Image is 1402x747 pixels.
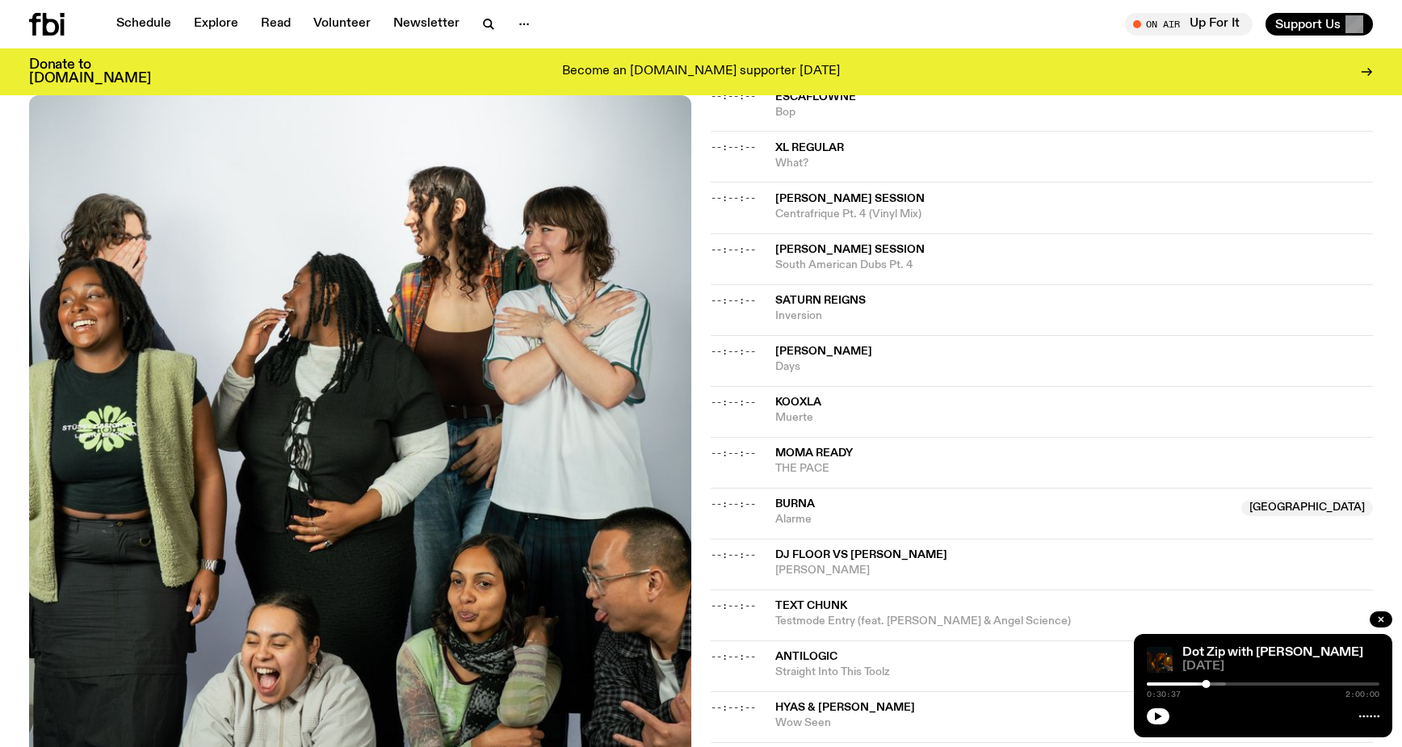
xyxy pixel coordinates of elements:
[1182,646,1363,659] a: Dot Zip with [PERSON_NAME]
[251,13,300,36] a: Read
[775,447,853,459] span: MoMA Ready
[711,345,756,358] span: --:--:--
[775,614,1373,629] span: Testmode Entry (feat. [PERSON_NAME] & Angel Science)
[107,13,181,36] a: Schedule
[711,191,756,204] span: --:--:--
[775,91,856,103] span: Escaflowne
[775,397,821,408] span: KOOXLA
[1345,690,1379,699] span: 2:00:00
[775,105,1373,120] span: Bop
[29,58,151,86] h3: Donate to [DOMAIN_NAME]
[775,665,1373,680] span: Straight Into This Toolz
[711,141,756,153] span: --:--:--
[304,13,380,36] a: Volunteer
[184,13,248,36] a: Explore
[775,207,1373,222] span: Centrafrique Pt. 4 (Vinyl Mix)
[775,359,1373,375] span: Days
[775,549,947,560] span: Dj Floor vs [PERSON_NAME]
[711,701,756,714] span: --:--:--
[775,244,925,255] span: [PERSON_NAME] Session
[711,599,756,612] span: --:--:--
[1182,661,1379,673] span: [DATE]
[775,346,872,357] span: [PERSON_NAME]
[775,295,866,306] span: Saturn Reigns
[711,396,756,409] span: --:--:--
[1125,13,1253,36] button: On AirUp For It
[775,142,844,153] span: XL Regular
[711,243,756,256] span: --:--:--
[775,258,1373,273] span: South American Dubs Pt. 4
[775,498,815,510] span: Burna
[1147,690,1181,699] span: 0:30:37
[711,497,756,510] span: --:--:--
[775,600,847,611] span: Text Chunk
[711,447,756,460] span: --:--:--
[562,65,840,79] p: Become an [DOMAIN_NAME] supporter [DATE]
[775,563,1373,578] span: [PERSON_NAME]
[384,13,469,36] a: Newsletter
[775,716,1373,731] span: Wow Seen
[1275,17,1341,31] span: Support Us
[775,512,1232,527] span: Alarme
[1266,13,1373,36] button: Support Us
[775,651,837,662] span: Antilogic
[1147,647,1173,673] img: Johnny Lieu and Rydeen stand at DJ decks at Oxford Art Factory, the room is dark and low lit in o...
[775,410,1373,426] span: Muerte
[1241,500,1373,516] span: [GEOGRAPHIC_DATA]
[775,461,1373,476] span: THE PACE
[775,156,1373,171] span: What?
[775,193,925,204] span: [PERSON_NAME] Session
[775,308,1373,324] span: Inversion
[711,294,756,307] span: --:--:--
[711,650,756,663] span: --:--:--
[711,90,756,103] span: --:--:--
[711,548,756,561] span: --:--:--
[775,702,915,713] span: Hyas & [PERSON_NAME]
